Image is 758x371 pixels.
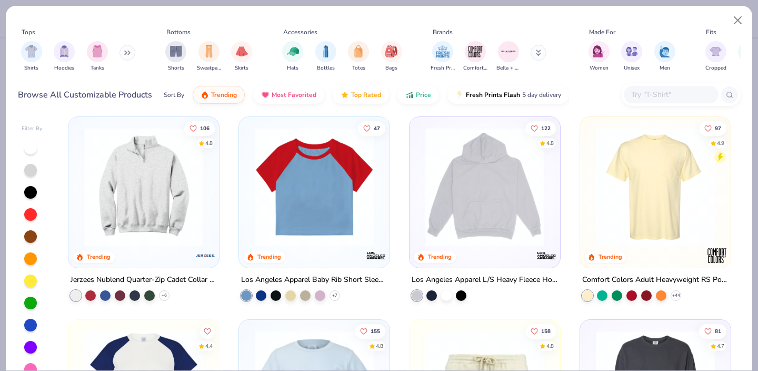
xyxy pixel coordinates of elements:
[522,89,561,101] span: 5 day delivery
[195,245,216,266] img: Jerzees logo
[699,324,726,338] button: Like
[385,45,397,57] img: Bags Image
[706,245,727,266] img: Comfort Colors logo
[590,64,609,72] span: Women
[18,89,152,101] div: Browse All Customizable Products
[463,41,487,72] button: filter button
[463,41,487,72] div: filter for Comfort Colors
[420,128,550,247] img: 6531d6c5-84f2-4e2d-81e4-76e2114e47c4
[431,41,455,72] button: filter button
[197,41,221,72] div: filter for Sweatpants
[201,125,210,131] span: 106
[272,91,316,99] span: Most Favorited
[541,125,551,131] span: 122
[353,45,364,57] img: Totes Image
[54,64,74,72] span: Hoodies
[717,342,724,350] div: 4.7
[715,125,721,131] span: 97
[22,125,43,133] div: Filter By
[659,45,671,57] img: Men Image
[352,64,365,72] span: Totes
[231,41,252,72] button: filter button
[435,44,451,60] img: Fresh Prints Image
[626,45,638,57] img: Unisex Image
[87,41,108,72] div: filter for Tanks
[501,44,516,60] img: Bella + Canvas Image
[705,41,726,72] div: filter for Cropped
[355,324,385,338] button: Like
[374,125,380,131] span: 47
[71,273,217,286] div: Jerzees Nublend Quarter-Zip Cadet Collar Sweatshirt
[385,64,397,72] span: Bags
[710,45,722,57] img: Cropped Image
[348,41,369,72] button: filter button
[672,292,680,298] span: + 44
[206,139,213,147] div: 4.8
[431,64,455,72] span: Fresh Prints
[546,139,554,147] div: 4.8
[54,41,75,72] button: filter button
[91,64,104,72] span: Tanks
[92,45,103,57] img: Tanks Image
[376,342,383,350] div: 4.8
[593,45,605,57] img: Women Image
[717,139,724,147] div: 4.9
[496,41,521,72] div: filter for Bella + Canvas
[261,91,270,99] img: most_fav.gif
[699,121,726,135] button: Like
[250,128,379,247] img: 1633acb1-e9a5-445a-8601-4ed2dacc642d
[320,45,332,57] img: Bottles Image
[715,328,721,334] span: 81
[333,86,389,104] button: Top Rated
[25,45,37,57] img: Shirts Image
[379,128,508,247] img: 30ff2e7d-9985-4c7c-8d05-fad69c8bbc19
[728,11,748,31] button: Close
[203,45,215,57] img: Sweatpants Image
[525,324,556,338] button: Like
[546,342,554,350] div: 4.8
[332,292,337,298] span: + 7
[412,273,558,286] div: Los Angeles Apparel L/S Heavy Fleece Hoodie Po 14 Oz
[358,121,385,135] button: Like
[166,27,191,37] div: Bottoms
[341,91,349,99] img: TopRated.gif
[24,64,38,72] span: Shirts
[168,64,184,72] span: Shorts
[193,86,245,104] button: Trending
[287,64,298,72] span: Hats
[164,90,184,100] div: Sort By
[624,64,640,72] span: Unisex
[431,41,455,72] div: filter for Fresh Prints
[201,324,215,338] button: Like
[525,121,556,135] button: Like
[58,45,70,57] img: Hoodies Image
[705,41,726,72] button: filter button
[165,41,186,72] div: filter for Shorts
[541,328,551,334] span: 158
[348,41,369,72] div: filter for Totes
[235,64,248,72] span: Skirts
[589,41,610,72] div: filter for Women
[197,64,221,72] span: Sweatpants
[197,41,221,72] button: filter button
[654,41,675,72] button: filter button
[591,128,720,247] img: 284e3bdb-833f-4f21-a3b0-720291adcbd9
[351,91,381,99] span: Top Rated
[381,41,402,72] button: filter button
[287,45,299,57] img: Hats Image
[536,245,557,266] img: Los Angeles Apparel logo
[447,86,569,104] button: Fresh Prints Flash5 day delivery
[371,328,380,334] span: 155
[282,41,303,72] div: filter for Hats
[79,128,208,247] img: ff4ddab5-f3f6-4a83-b930-260fe1a46572
[22,27,35,37] div: Tops
[236,45,248,57] img: Skirts Image
[241,273,387,286] div: Los Angeles Apparel Baby Rib Short Sleeve Raglan
[621,41,642,72] button: filter button
[466,91,520,99] span: Fresh Prints Flash
[162,292,167,298] span: + 6
[549,128,679,247] img: 7a261990-f1c3-47fe-abf2-b94cf530bb8d
[253,86,324,104] button: Most Favorited
[54,41,75,72] div: filter for Hoodies
[416,91,431,99] span: Price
